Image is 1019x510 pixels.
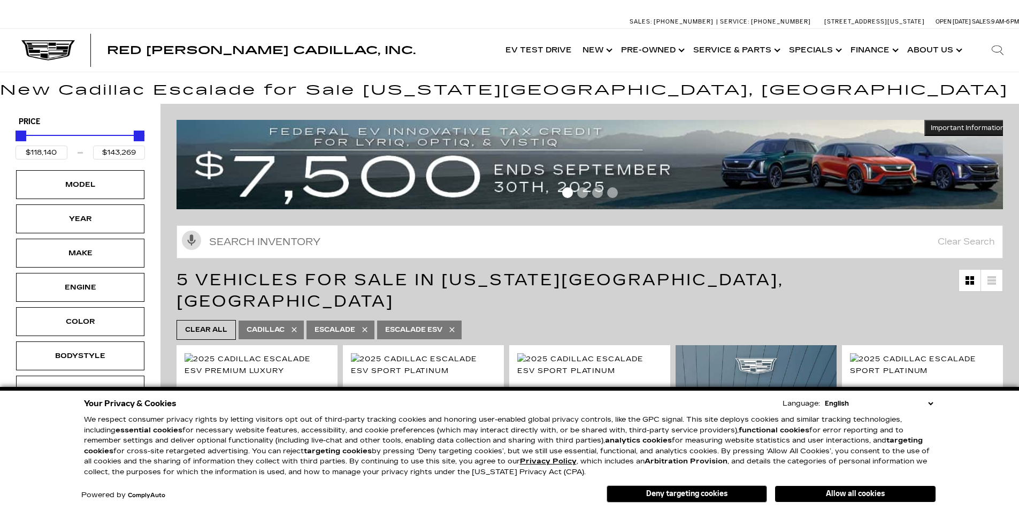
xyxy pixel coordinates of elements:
div: Bodystyle [53,350,107,362]
button: Deny targeting cookies [607,485,767,503]
a: [STREET_ADDRESS][US_STATE] [824,18,925,25]
div: Maximum Price [134,131,144,141]
span: Your Privacy & Cookies [84,396,177,411]
span: Escalade ESV [385,323,442,337]
button: Important Information [924,120,1011,136]
h5: Price [19,117,142,127]
button: Allow all cookies [775,486,936,502]
span: Go to slide 4 [607,187,618,198]
span: [PHONE_NUMBER] [751,18,811,25]
div: BodystyleBodystyle [16,341,144,370]
div: Trim [53,384,107,396]
select: Language Select [822,398,936,409]
div: Year [53,213,107,225]
span: Sales: [630,18,652,25]
input: Search Inventory [177,225,1003,258]
span: Escalade [315,323,355,337]
span: Service: [720,18,749,25]
div: MakeMake [16,239,144,268]
input: Maximum [93,146,145,159]
a: Red [PERSON_NAME] Cadillac, Inc. [107,45,416,56]
img: vrp-tax-ending-august-version [177,120,1011,209]
span: Important Information [931,124,1005,132]
strong: essential cookies [116,426,182,435]
div: YearYear [16,204,144,233]
span: Open [DATE] [936,18,971,25]
img: 2025 Cadillac Escalade ESV Sport Platinum [517,353,662,377]
a: New [577,29,616,72]
span: Go to slide 3 [592,187,603,198]
img: 2025 Cadillac Escalade Sport Platinum [850,353,995,377]
a: Finance [845,29,902,72]
strong: analytics cookies [605,436,672,445]
a: About Us [902,29,966,72]
a: Service: [PHONE_NUMBER] [716,19,814,25]
p: We respect consumer privacy rights by letting visitors opt out of third-party tracking cookies an... [84,415,936,477]
span: Go to slide 2 [577,187,588,198]
a: EV Test Drive [500,29,577,72]
a: Service & Parts [688,29,784,72]
div: TrimTrim [16,376,144,405]
div: Model [53,179,107,191]
div: ModelModel [16,170,144,199]
img: Cadillac Dark Logo with Cadillac White Text [21,40,75,60]
div: Color [53,316,107,328]
div: Make [53,247,107,259]
div: Minimum Price [16,131,26,141]
span: Cadillac [247,323,285,337]
span: Sales: [972,18,991,25]
svg: Click to toggle on voice search [182,231,201,250]
div: Price [16,127,145,159]
img: 2025 Cadillac Escalade ESV Premium Luxury [185,353,330,377]
strong: targeting cookies [84,436,923,455]
span: Red [PERSON_NAME] Cadillac, Inc. [107,44,416,57]
a: Privacy Policy [520,457,577,466]
a: Pre-Owned [616,29,688,72]
a: Sales: [PHONE_NUMBER] [630,19,716,25]
div: EngineEngine [16,273,144,302]
strong: functional cookies [739,426,809,435]
div: Language: [783,400,820,407]
div: Engine [53,281,107,293]
a: ComplyAuto [128,492,165,499]
div: ColorColor [16,307,144,336]
span: Clear All [185,323,227,337]
span: [PHONE_NUMBER] [654,18,714,25]
span: 5 Vehicles for Sale in [US_STATE][GEOGRAPHIC_DATA], [GEOGRAPHIC_DATA] [177,270,784,311]
span: 9 AM-6 PM [991,18,1019,25]
strong: Arbitration Provision [645,457,727,466]
strong: targeting cookies [304,447,372,455]
a: Specials [784,29,845,72]
img: 2025 Cadillac Escalade ESV Sport Platinum [351,353,496,377]
span: Go to slide 1 [562,187,573,198]
div: Powered by [81,492,165,499]
input: Minimum [16,146,67,159]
